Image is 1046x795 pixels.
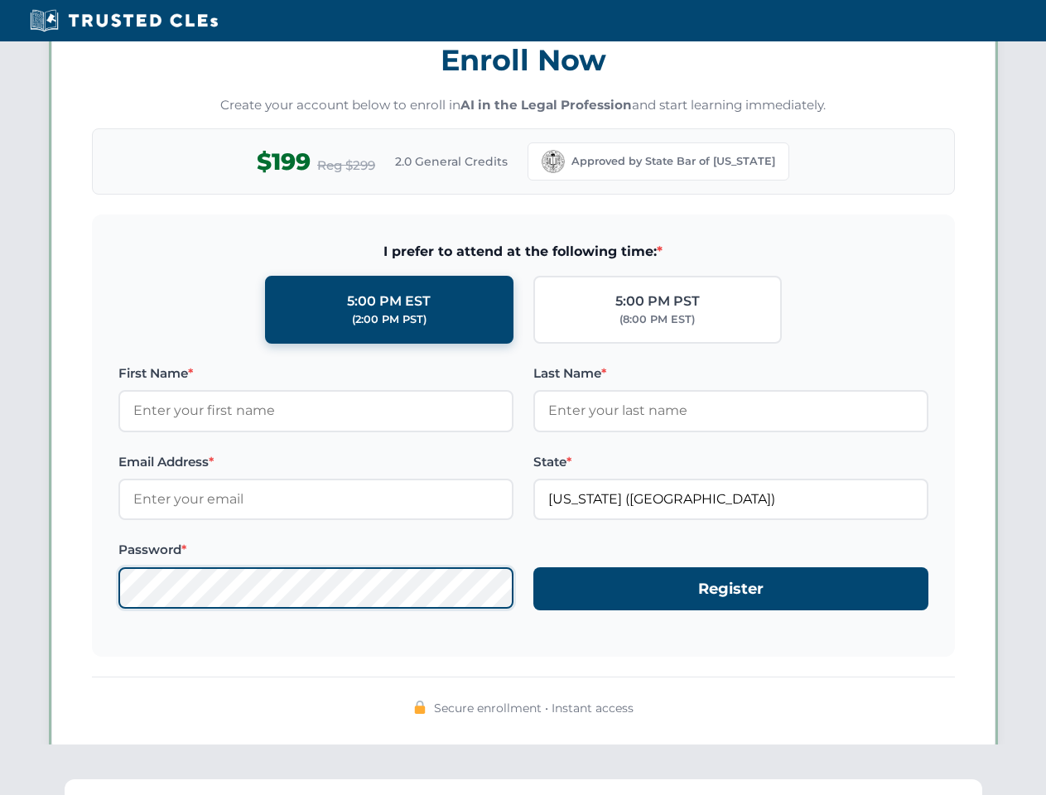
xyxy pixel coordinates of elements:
label: State [533,452,928,472]
span: I prefer to attend at the following time: [118,241,928,263]
img: 🔒 [413,701,427,714]
div: 5:00 PM PST [615,291,700,312]
input: Enter your first name [118,390,513,431]
label: First Name [118,364,513,383]
h3: Enroll Now [92,34,955,86]
p: Create your account below to enroll in and start learning immediately. [92,96,955,115]
strong: AI in the Legal Profession [460,97,632,113]
span: $199 [257,143,311,181]
span: 2.0 General Credits [395,152,508,171]
label: Last Name [533,364,928,383]
label: Email Address [118,452,513,472]
img: California Bar [542,150,565,173]
span: Secure enrollment • Instant access [434,699,634,717]
div: (8:00 PM EST) [619,311,695,328]
input: Enter your email [118,479,513,520]
label: Password [118,540,513,560]
span: Reg $299 [317,156,375,176]
div: (2:00 PM PST) [352,311,427,328]
div: 5:00 PM EST [347,291,431,312]
input: Enter your last name [533,390,928,431]
img: Trusted CLEs [25,8,223,33]
input: California (CA) [533,479,928,520]
span: Approved by State Bar of [US_STATE] [571,153,775,170]
button: Register [533,567,928,611]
